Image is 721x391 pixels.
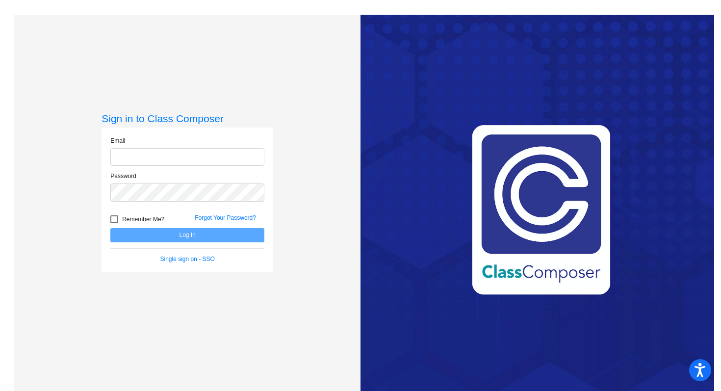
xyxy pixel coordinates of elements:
span: Remember Me? [122,213,164,225]
a: Forgot Your Password? [195,214,256,221]
label: Email [110,136,125,145]
h3: Sign in to Class Composer [102,112,273,125]
a: Single sign on - SSO [160,256,215,262]
button: Log In [110,228,264,242]
label: Password [110,172,136,181]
